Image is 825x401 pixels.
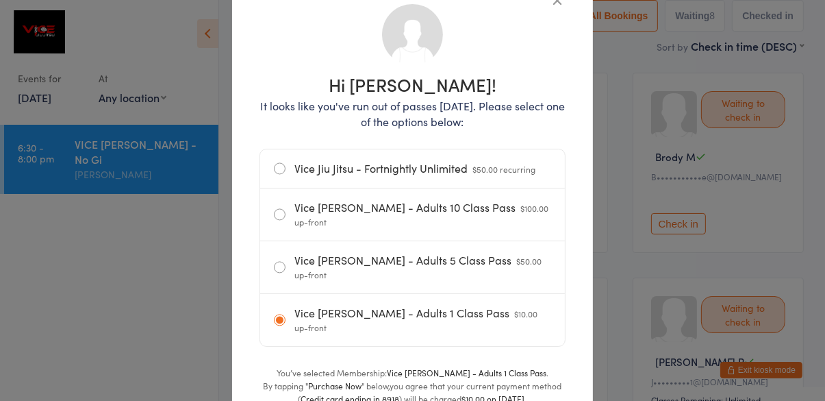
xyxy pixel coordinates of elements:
p: It looks like you've run out of passes [DATE]. Please select one of the options below: [259,98,566,130]
img: no_photo.png [381,3,444,66]
label: Vice [PERSON_NAME] - Adults 1 Class Pass [274,294,551,346]
div: You’ve selected Membership: . [259,366,566,379]
strong: Vice [PERSON_NAME] - Adults 1 Class Pass [387,367,546,378]
label: Vice Jiu Jitsu - Fortnightly Unlimited [274,149,551,188]
span: $50.00 recurring [472,163,535,175]
label: Vice [PERSON_NAME] - Adults 5 Class Pass [274,241,551,293]
label: Vice [PERSON_NAME] - Adults 10 Class Pass [274,189,551,241]
h1: Hi [PERSON_NAME]! [259,75,566,93]
strong: Purchase Now [309,380,362,391]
